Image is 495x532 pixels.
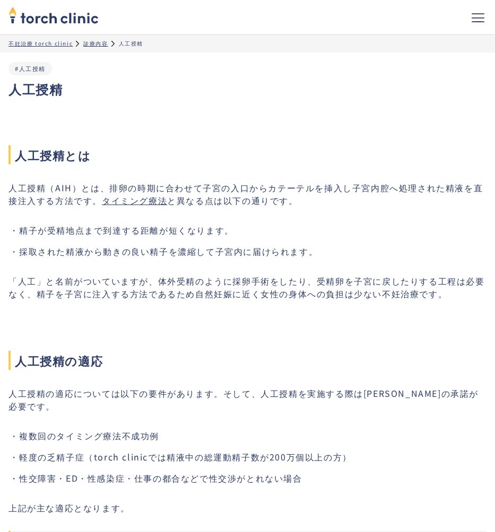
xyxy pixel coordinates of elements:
[119,39,143,47] div: 人工授精
[8,39,73,47] a: 不妊治療 torch clinic
[8,501,487,514] p: 上記が主な適応となります。
[15,64,46,73] a: #人工授精
[8,181,487,207] p: 人工授精（AIH）とは、排卵の時期に合わせて子宮の入口からカテーテルを挿入し子宮内腔へ処理された精液を直接注入する方法です。 と異なる点は以下の通りです。
[19,429,487,442] li: 複数回のタイミング療法不成功例
[8,79,487,99] h1: 人工授精
[19,472,487,484] li: 性交障害・ED・性感染症・仕事の都合などで性交渉がとれない場合
[19,224,487,236] li: 精子が受精地点まで到達する距離が短くなります。
[8,3,99,26] img: torch clinic
[8,351,487,370] span: 人工授精の適応
[8,7,99,26] a: home
[19,245,487,258] li: 採取された精液から動きの良い精子を濃縮して子宮内に届けられます。
[102,194,167,207] a: タイミング療法
[8,274,487,300] p: 「人工」と名前がついていますが、体外受精のように採卵手術をしたり、受精卵を子宮に戻したりする工程は必要なく、精子を子宮に注入する方法であるため自然妊娠に近く女性の身体への負担は少ない不妊治療です。
[19,450,487,463] li: 軽度の乏精子症（torch clinicでは精液中の総運動精子数が200万個以上の方）
[8,387,487,412] p: 人工授精の適応については以下の要件があります。そして、人工授精を実施する際は[PERSON_NAME]の承諾が必要です。
[8,145,487,164] span: 人工授精とは
[8,39,487,47] ul: パンくずリスト
[83,39,108,47] a: 診療内容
